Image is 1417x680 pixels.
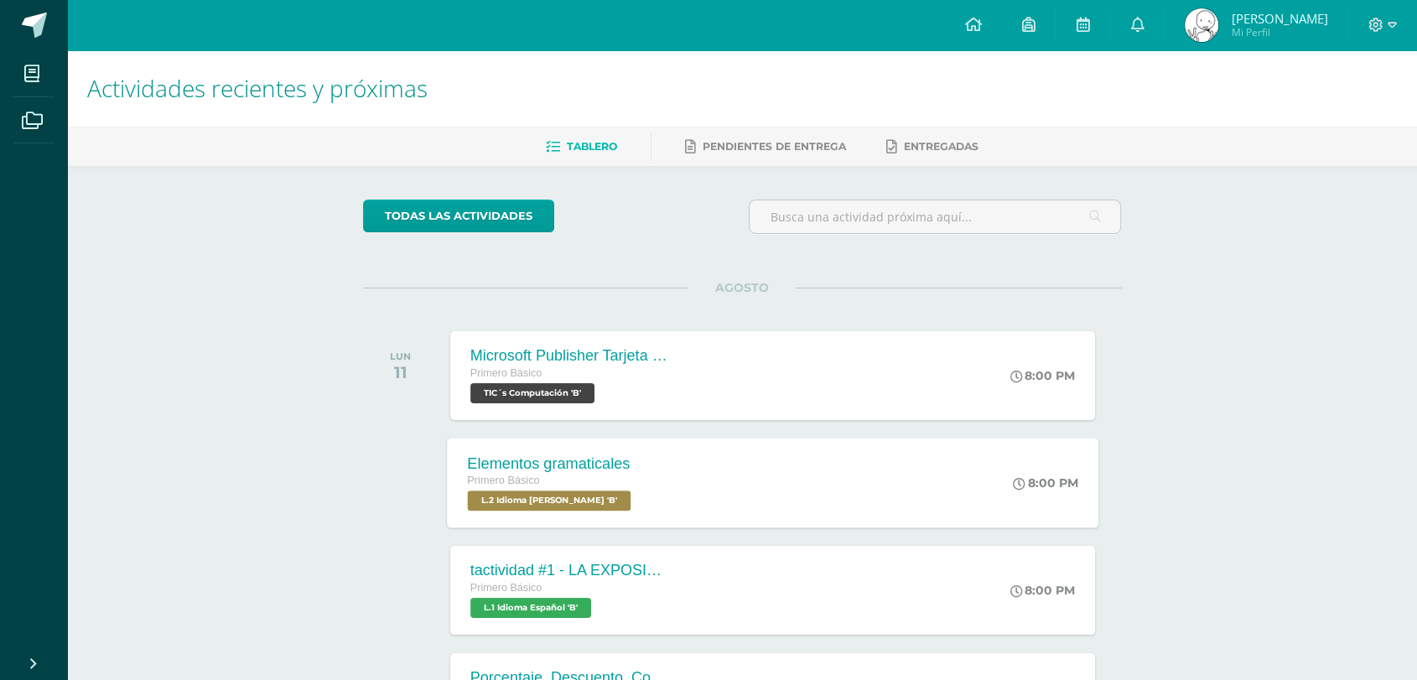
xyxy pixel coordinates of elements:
[470,383,594,403] span: TIC´s Computación 'B'
[688,280,796,295] span: AGOSTO
[390,362,411,382] div: 11
[390,350,411,362] div: LUN
[904,140,978,153] span: Entregadas
[1013,475,1078,491] div: 8:00 PM
[363,200,554,232] a: todas las Actividades
[470,367,542,379] span: Primero Básico
[467,491,631,511] span: L.2 Idioma Maya Kaqchikel 'B'
[685,133,846,160] a: Pendientes de entrega
[470,562,672,579] div: tactividad #1 - LA EXPOSICIÓN ORAL
[1010,368,1075,383] div: 8:00 PM
[470,582,542,594] span: Primero Básico
[470,598,591,618] span: L.1 Idioma Español 'B'
[1231,10,1327,27] span: [PERSON_NAME]
[567,140,617,153] span: Tablero
[467,475,539,486] span: Primero Básico
[1185,8,1218,42] img: e8da482aed1b8735749f50c0fba6b3bd.png
[470,347,672,365] div: Microsoft Publisher Tarjeta de invitación
[1231,25,1327,39] span: Mi Perfil
[87,72,428,104] span: Actividades recientes y próximas
[1010,583,1075,598] div: 8:00 PM
[703,140,846,153] span: Pendientes de entrega
[886,133,978,160] a: Entregadas
[750,200,1121,233] input: Busca una actividad próxima aquí...
[467,454,635,472] div: Elementos gramaticales
[546,133,617,160] a: Tablero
